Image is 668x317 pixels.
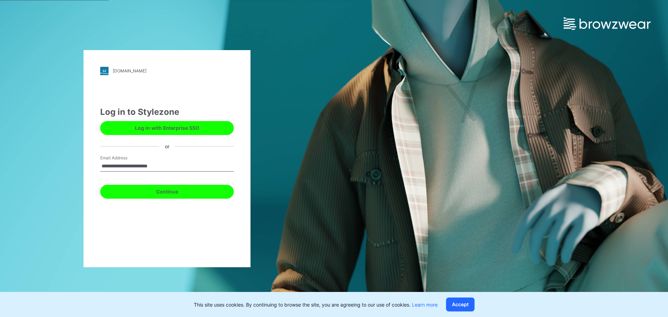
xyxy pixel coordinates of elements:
a: Learn more [412,302,438,308]
button: Continue [100,185,234,199]
a: [DOMAIN_NAME] [100,67,234,75]
div: or [159,143,175,150]
img: stylezone-logo.562084cfcfab977791bfbf7441f1a819.svg [100,67,109,75]
div: Log in to Stylezone [100,106,234,118]
button: Log in with Enterprise SSO [100,121,234,135]
p: This site uses cookies. By continuing to browse the site, you are agreeing to our use of cookies. [194,301,438,308]
img: browzwear-logo.e42bd6dac1945053ebaf764b6aa21510.svg [564,17,651,30]
div: [DOMAIN_NAME] [113,68,146,73]
label: Email Address [100,155,149,161]
button: Accept [446,298,475,311]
